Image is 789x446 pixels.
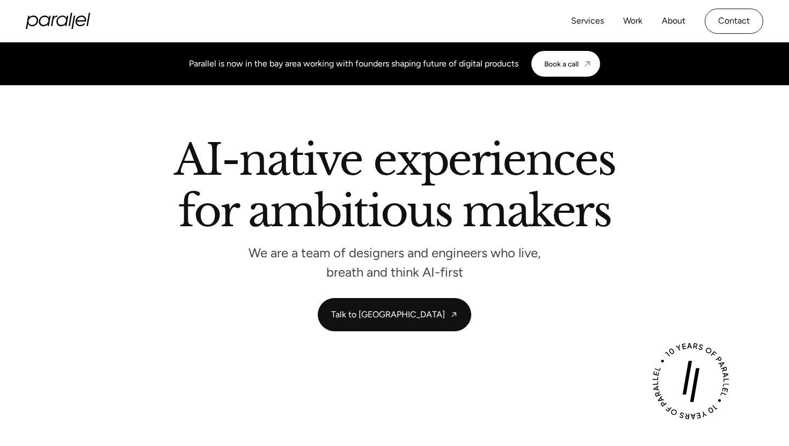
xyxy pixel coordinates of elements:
div: Book a call [544,60,579,68]
div: Parallel is now in the bay area working with founders shaping future of digital products [189,57,518,70]
a: Work [623,13,642,29]
img: CTA arrow image [583,60,591,68]
a: Book a call [531,51,600,77]
a: Services [571,13,604,29]
h2: AI-native experiences for ambitious makers [89,139,700,237]
p: We are a team of designers and engineers who live, breath and think AI-first [233,248,556,277]
a: Contact [705,9,763,34]
a: home [26,13,90,29]
a: About [662,13,685,29]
